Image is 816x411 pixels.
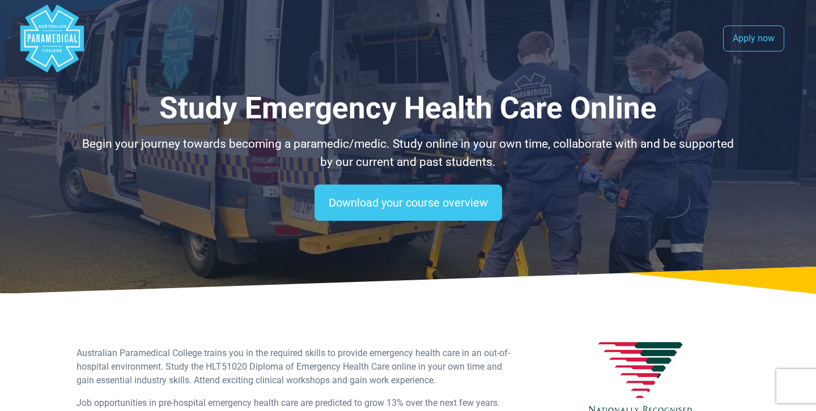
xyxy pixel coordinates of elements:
[76,346,514,387] p: Australian Paramedical College trains you in the required skills to provide emergency health care...
[18,5,86,72] div: Australian Paramedical College
[76,91,739,126] h1: Study Emergency Health Care Online
[314,185,502,221] a: Download your course overview
[76,135,739,171] p: Begin your journey towards becoming a paramedic/medic. Study online in your own time, collaborate...
[723,25,784,52] a: Apply now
